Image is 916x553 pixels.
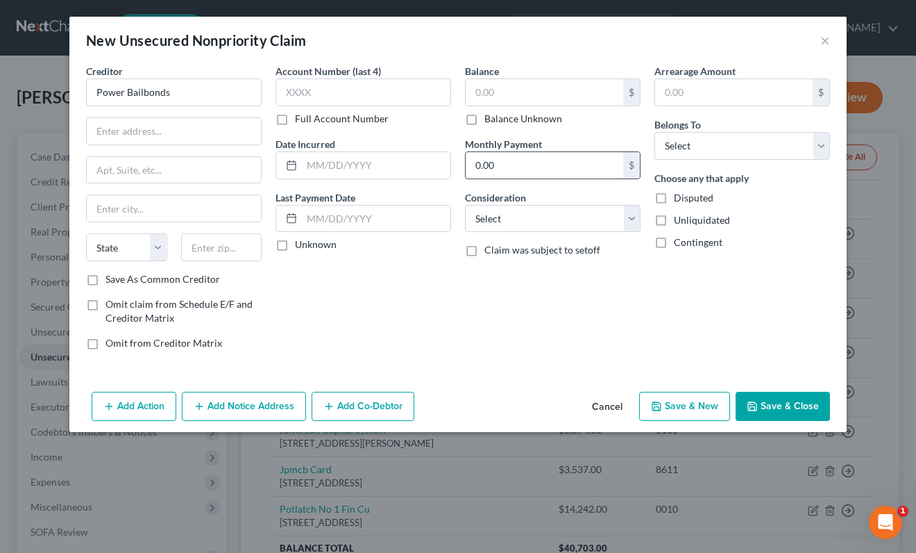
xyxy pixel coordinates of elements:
[182,392,306,421] button: Add Notice Address
[87,195,261,222] input: Enter city...
[295,238,337,251] label: Unknown
[581,393,634,421] button: Cancel
[86,65,123,77] span: Creditor
[869,506,902,539] iframe: Intercom live chat
[466,152,623,179] input: 0.00
[181,233,262,261] input: Enter zip...
[312,392,414,421] button: Add Co-Debtor
[623,79,640,106] div: $
[897,506,908,517] span: 1
[105,298,253,324] span: Omit claim from Schedule E/F and Creditor Matrix
[295,112,389,126] label: Full Account Number
[654,171,749,185] label: Choose any that apply
[465,137,542,151] label: Monthly Payment
[275,64,381,79] label: Account Number (last 4)
[484,244,600,256] span: Claim was subject to setoff
[275,190,355,205] label: Last Payment Date
[302,206,450,232] input: MM/DD/YYYY
[639,392,730,421] button: Save & New
[302,152,450,179] input: MM/DD/YYYY
[820,32,830,49] button: ×
[465,64,499,79] label: Balance
[674,236,722,248] span: Contingent
[105,272,220,286] label: Save As Common Creditor
[275,79,451,106] input: XXXX
[275,137,335,151] label: Date Incurred
[654,64,736,79] label: Arrearage Amount
[86,79,262,106] input: Search creditor by name...
[466,79,623,106] input: 0.00
[674,214,730,226] span: Unliquidated
[105,337,222,349] span: Omit from Creditor Matrix
[484,112,562,126] label: Balance Unknown
[674,192,713,204] span: Disputed
[465,190,526,205] label: Consideration
[87,157,261,183] input: Apt, Suite, etc...
[623,152,640,179] div: $
[736,392,830,421] button: Save & Close
[655,79,813,106] input: 0.00
[813,79,829,106] div: $
[86,31,306,50] div: New Unsecured Nonpriority Claim
[87,118,261,145] input: Enter address...
[654,119,701,131] span: Belongs To
[92,392,176,421] button: Add Action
